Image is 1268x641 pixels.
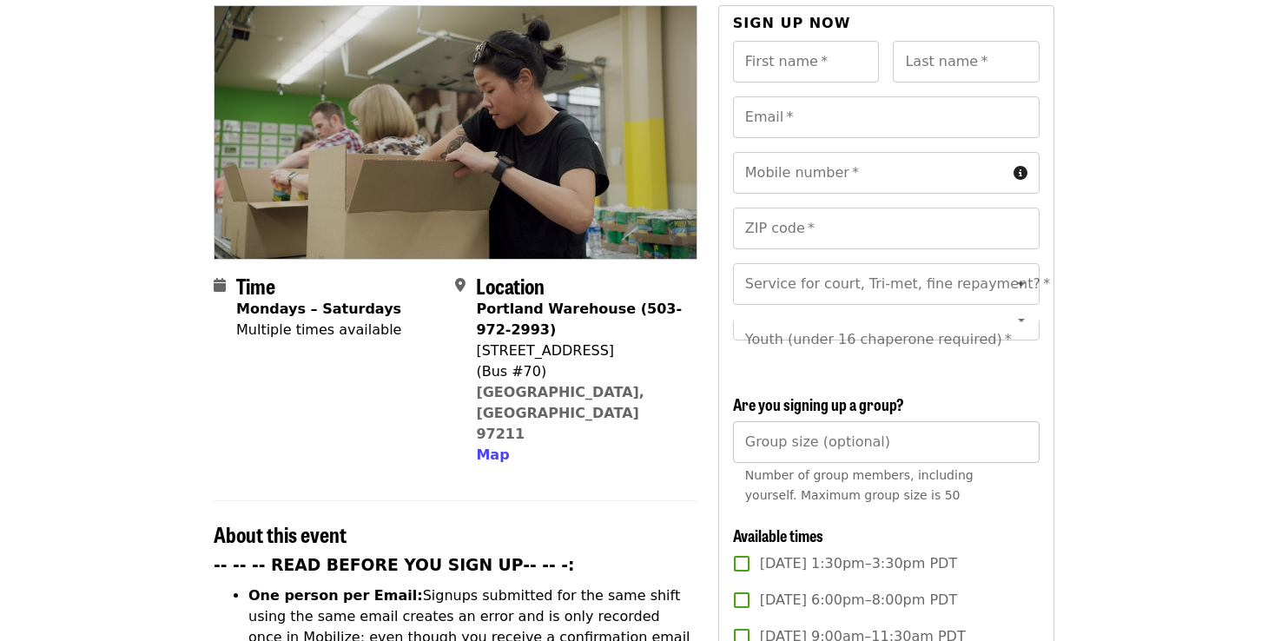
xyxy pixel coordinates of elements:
div: (Bus #70) [476,361,683,382]
input: ZIP code [733,208,1040,249]
input: Last name [893,41,1040,83]
span: About this event [214,519,347,549]
div: [STREET_ADDRESS] [476,340,683,361]
span: [DATE] 1:30pm–3:30pm PDT [760,553,957,574]
input: Mobile number [733,152,1007,194]
input: First name [733,41,880,83]
button: Open [1009,307,1034,332]
span: Map [476,446,509,463]
input: Email [733,96,1040,138]
span: [DATE] 6:00pm–8:00pm PDT [760,590,957,611]
strong: One person per Email: [248,587,423,604]
span: Time [236,270,275,301]
strong: Mondays – Saturdays [236,301,401,317]
button: Map [476,445,509,466]
span: Location [476,270,545,301]
span: Available times [733,524,823,546]
input: [object Object] [733,421,1040,463]
span: Are you signing up a group? [733,393,904,415]
div: Multiple times available [236,320,401,340]
img: Oct/Nov/Dec - Portland: Repack/Sort (age 8+) organized by Oregon Food Bank [215,6,697,258]
strong: Portland Warehouse (503-972-2993) [476,301,682,338]
i: circle-info icon [1014,165,1027,182]
a: [GEOGRAPHIC_DATA], [GEOGRAPHIC_DATA] 97211 [476,384,644,442]
span: Sign up now [733,15,851,31]
span: Number of group members, including yourself. Maximum group size is 50 [745,468,974,502]
i: map-marker-alt icon [455,277,466,294]
button: Open [1009,272,1034,296]
i: calendar icon [214,277,226,294]
strong: -- -- -- READ BEFORE YOU SIGN UP-- -- -: [214,556,575,574]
